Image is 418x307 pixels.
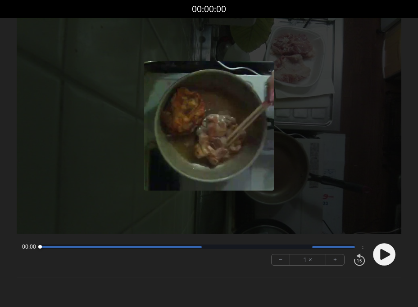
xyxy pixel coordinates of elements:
span: --:-- [359,243,367,250]
button: − [272,254,290,265]
div: 1 × [290,254,326,265]
img: Poster Image [144,61,274,191]
span: 00:00 [22,243,36,250]
button: + [326,254,344,265]
a: 00:00:00 [192,3,226,16]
